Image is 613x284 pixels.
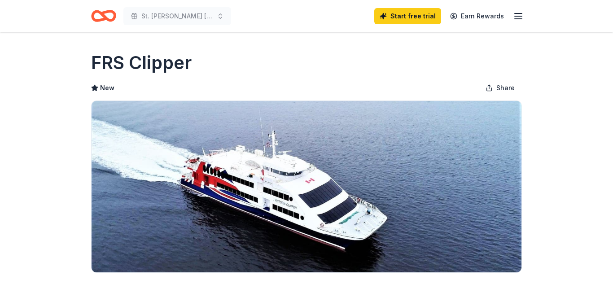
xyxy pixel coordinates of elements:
button: Share [478,79,522,97]
h1: FRS Clipper [91,50,192,75]
a: Start free trial [374,8,441,24]
span: St. [PERSON_NAME] [DEMOGRAPHIC_DATA] Academy Annual Auction [141,11,213,22]
span: Share [496,83,515,93]
a: Home [91,5,116,26]
button: St. [PERSON_NAME] [DEMOGRAPHIC_DATA] Academy Annual Auction [123,7,231,25]
a: Earn Rewards [445,8,509,24]
img: Image for FRS Clipper [92,101,521,272]
span: New [100,83,114,93]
